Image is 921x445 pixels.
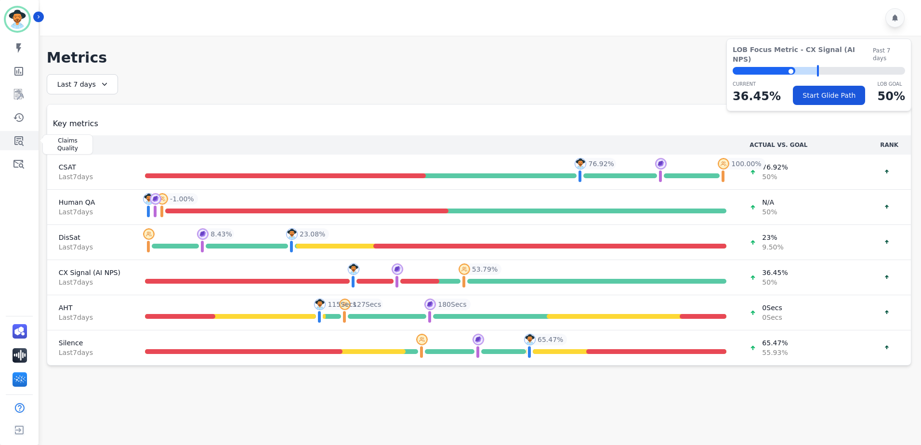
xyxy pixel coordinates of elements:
span: 55.93 % [762,348,788,357]
span: Last 7 day s [59,313,122,322]
span: AHT [59,303,122,313]
span: 127 Secs [353,300,381,309]
img: Bordered avatar [6,8,29,31]
span: 8.43 % [211,229,232,239]
span: 0 Secs [762,303,782,313]
img: profile-pic [392,263,403,275]
span: Last 7 day s [59,277,122,287]
p: LOB Goal [878,80,905,88]
span: 23.08 % [300,229,325,239]
span: 0 Secs [762,313,782,322]
img: profile-pic [473,334,484,345]
img: profile-pic [575,158,586,170]
div: ⬤ [733,67,795,75]
h1: Metrics [47,49,911,66]
span: CSAT [59,162,122,172]
p: CURRENT [733,80,781,88]
span: 50 % [762,207,777,217]
span: CX Signal (AI NPS) [59,268,122,277]
img: profile-pic [150,193,161,205]
span: 9.50 % [762,242,783,252]
img: profile-pic [348,263,359,275]
span: 76.92 % [762,162,788,172]
img: profile-pic [314,299,326,310]
img: profile-pic [459,263,470,275]
span: Last 7 day s [59,242,122,252]
span: -1.00 % [170,194,194,204]
span: Last 7 day s [59,348,122,357]
span: 53.79 % [472,264,498,274]
span: N/A [762,197,777,207]
span: 180 Secs [438,300,466,309]
span: Key metrics [53,118,98,130]
span: 100.00 % [731,159,761,169]
span: 50 % [762,172,788,182]
p: 36.45 % [733,88,781,105]
img: profile-pic [718,158,729,170]
p: 50 % [878,88,905,105]
span: DisSat [59,233,122,242]
span: Silence [59,338,122,348]
span: 65.47 % [762,338,788,348]
span: LOB Focus Metric - CX Signal (AI NPS) [733,45,873,64]
img: profile-pic [197,228,209,240]
img: profile-pic [416,334,428,345]
img: profile-pic [143,228,155,240]
img: profile-pic [339,299,351,310]
span: 76.92 % [588,159,614,169]
span: Last 7 day s [59,207,122,217]
img: profile-pic [143,193,155,205]
button: Start Glide Path [793,86,865,105]
span: Human QA [59,197,122,207]
span: 36.45 % [762,268,788,277]
span: Past 7 days [873,47,905,62]
span: 65.47 % [538,335,563,344]
span: 50 % [762,277,788,287]
img: profile-pic [286,228,298,240]
th: ACTUAL VS. GOAL [738,135,868,155]
th: RANK [868,135,911,155]
span: 115 Secs [328,300,356,309]
img: profile-pic [655,158,667,170]
img: profile-pic [424,299,436,310]
span: 23 % [762,233,783,242]
img: profile-pic [157,193,168,205]
div: Last 7 days [47,74,118,94]
span: Last 7 day s [59,172,122,182]
img: profile-pic [524,334,536,345]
